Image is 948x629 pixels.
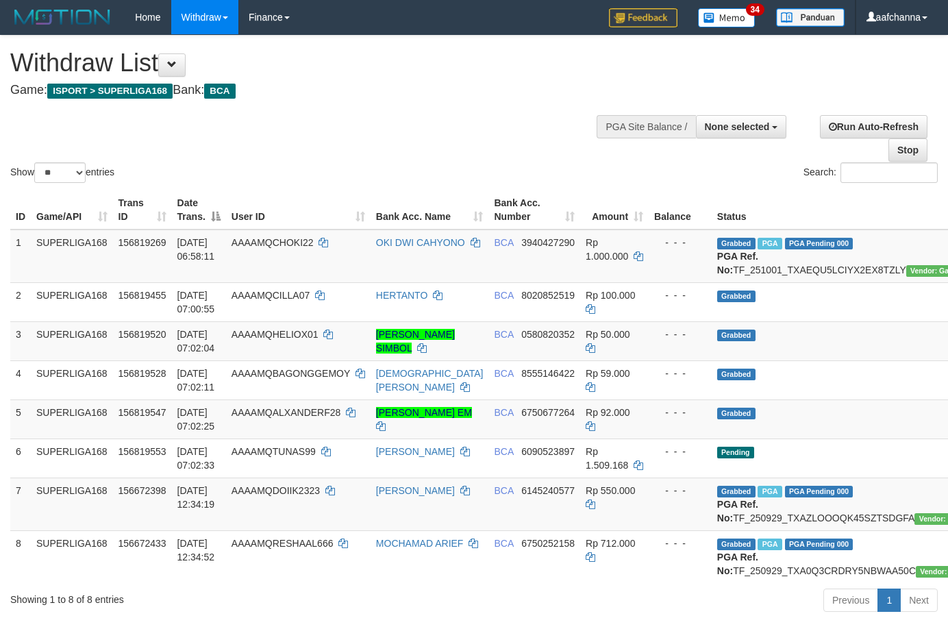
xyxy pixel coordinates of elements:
b: PGA Ref. No: [717,251,758,275]
span: [DATE] 07:02:04 [177,329,215,354]
span: AAAAMQCILLA07 [232,290,310,301]
span: AAAAMQRESHAAL666 [232,538,334,549]
span: ISPORT > SUPERLIGA168 [47,84,173,99]
td: SUPERLIGA168 [31,439,113,478]
a: [PERSON_NAME] EM [376,407,472,418]
div: - - - [654,288,706,302]
a: [PERSON_NAME] [376,485,455,496]
span: 156819553 [118,446,166,457]
label: Show entries [10,162,114,183]
a: HERTANTO [376,290,427,301]
img: MOTION_logo.png [10,7,114,27]
a: Next [900,589,938,612]
div: - - - [654,367,706,380]
span: 156672433 [118,538,166,549]
td: 4 [10,360,31,399]
th: Bank Acc. Number: activate to sort column ascending [488,190,580,230]
div: - - - [654,445,706,458]
td: 2 [10,282,31,321]
span: Copy 6090523897 to clipboard [521,446,575,457]
span: 156819528 [118,368,166,379]
th: ID [10,190,31,230]
span: 156819520 [118,329,166,340]
span: Rp 1.509.168 [586,446,628,471]
span: Rp 59.000 [586,368,630,379]
span: PGA Pending [785,539,853,550]
span: [DATE] 06:58:11 [177,237,215,262]
span: AAAAMQTUNAS99 [232,446,316,457]
span: Marked by aafsoycanthlai [758,486,782,497]
span: [DATE] 12:34:19 [177,485,215,510]
h4: Game: Bank: [10,84,619,97]
span: BCA [494,368,513,379]
span: Rp 712.000 [586,538,635,549]
th: Date Trans.: activate to sort column descending [172,190,226,230]
span: Rp 50.000 [586,329,630,340]
span: Copy 6750252158 to clipboard [521,538,575,549]
span: PGA Pending [785,238,853,249]
div: - - - [654,536,706,550]
span: Copy 0580820352 to clipboard [521,329,575,340]
span: Rp 1.000.000 [586,237,628,262]
span: Rp 92.000 [586,407,630,418]
div: - - - [654,328,706,341]
td: SUPERLIGA168 [31,399,113,439]
span: 156819455 [118,290,166,301]
span: PGA Pending [785,486,853,497]
span: Grabbed [717,486,756,497]
th: Game/API: activate to sort column ascending [31,190,113,230]
div: - - - [654,236,706,249]
span: [DATE] 07:00:55 [177,290,215,314]
span: Grabbed [717,330,756,341]
b: PGA Ref. No: [717,552,758,576]
a: 1 [877,589,901,612]
td: SUPERLIGA168 [31,321,113,360]
a: Stop [888,138,927,162]
span: AAAAMQBAGONGGEMOY [232,368,350,379]
th: Bank Acc. Name: activate to sort column ascending [371,190,489,230]
span: Copy 8020852519 to clipboard [521,290,575,301]
span: AAAAMQHELIOX01 [232,329,319,340]
td: SUPERLIGA168 [31,282,113,321]
a: [PERSON_NAME] SIMBOL [376,329,455,354]
td: 8 [10,530,31,583]
a: OKI DWI CAHYONO [376,237,465,248]
span: Copy 6750677264 to clipboard [521,407,575,418]
span: 156672398 [118,485,166,496]
th: Amount: activate to sort column ascending [580,190,649,230]
th: Trans ID: activate to sort column ascending [113,190,172,230]
span: AAAAMQALXANDERF28 [232,407,341,418]
span: 156819269 [118,237,166,248]
span: BCA [494,237,513,248]
span: [DATE] 07:02:11 [177,368,215,393]
span: BCA [494,407,513,418]
span: [DATE] 07:02:25 [177,407,215,432]
b: PGA Ref. No: [717,499,758,523]
span: 34 [746,3,764,16]
a: [PERSON_NAME] [376,446,455,457]
label: Search: [803,162,938,183]
span: [DATE] 12:34:52 [177,538,215,563]
span: [DATE] 07:02:33 [177,446,215,471]
td: 3 [10,321,31,360]
span: 156819547 [118,407,166,418]
input: Search: [840,162,938,183]
div: - - - [654,406,706,419]
select: Showentries [34,162,86,183]
span: BCA [494,485,513,496]
a: Previous [823,589,878,612]
span: Marked by aafsoycanthlai [758,539,782,550]
div: PGA Site Balance / [597,115,695,138]
span: BCA [494,538,513,549]
div: - - - [654,484,706,497]
a: Run Auto-Refresh [820,115,927,138]
a: [DEMOGRAPHIC_DATA][PERSON_NAME] [376,368,484,393]
span: BCA [494,329,513,340]
span: Pending [717,447,754,458]
td: 5 [10,399,31,439]
img: panduan.png [776,8,845,27]
span: Grabbed [717,539,756,550]
a: MOCHAMAD ARIEF [376,538,464,549]
span: Grabbed [717,369,756,380]
td: SUPERLIGA168 [31,478,113,530]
